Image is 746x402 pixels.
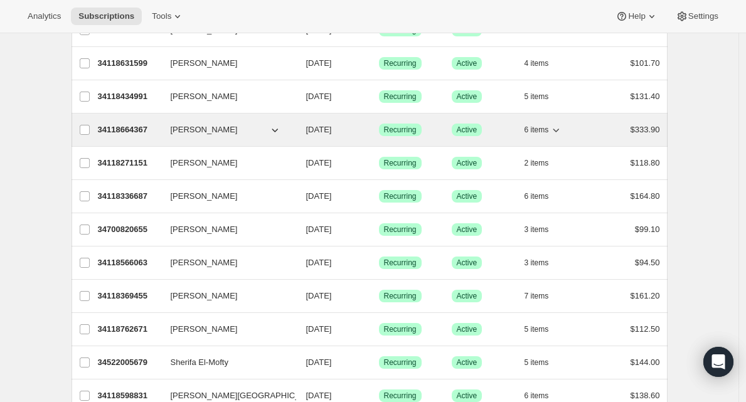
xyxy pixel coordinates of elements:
span: 3 items [525,225,549,235]
span: Analytics [28,11,61,21]
p: 34522005679 [98,356,161,369]
span: 7 items [525,291,549,301]
span: Active [457,92,477,102]
span: 6 items [525,191,549,201]
span: Active [457,125,477,135]
span: Sherifa El-Mofty [171,356,228,369]
span: [DATE] [306,324,332,334]
span: Settings [688,11,718,21]
span: 3 items [525,258,549,268]
button: [PERSON_NAME] [163,186,289,206]
span: Active [457,58,477,68]
button: Sherifa El-Mofty [163,352,289,373]
span: [PERSON_NAME] [171,124,238,136]
span: [PERSON_NAME] [171,257,238,269]
span: Recurring [384,291,417,301]
span: [DATE] [306,125,332,134]
p: 34118762671 [98,323,161,336]
span: Subscriptions [78,11,134,21]
span: [DATE] [306,191,332,201]
span: Active [457,258,477,268]
span: 2 items [525,158,549,168]
span: [DATE] [306,225,332,234]
span: Recurring [384,391,417,401]
p: 34118566063 [98,257,161,269]
button: Analytics [20,8,68,25]
span: Active [457,357,477,368]
div: 34118369455[PERSON_NAME][DATE]SuccessRecurringSuccessActive7 items$161.20 [98,287,660,305]
span: 5 items [525,92,549,102]
span: $138.60 [631,391,660,400]
p: 34700820655 [98,223,161,236]
span: Tools [152,11,171,21]
button: Settings [668,8,726,25]
div: 34118434991[PERSON_NAME][DATE]SuccessRecurringSuccessActive5 items$131.40 [98,88,660,105]
span: [PERSON_NAME] [171,190,238,203]
div: Open Intercom Messenger [703,347,733,377]
button: 6 items [525,188,563,205]
span: [DATE] [306,391,332,400]
span: $131.40 [631,92,660,101]
div: 34118631599[PERSON_NAME][DATE]SuccessRecurringSuccessActive4 items$101.70 [98,55,660,72]
button: [PERSON_NAME] [163,220,289,240]
p: 34118369455 [98,290,161,302]
button: Help [608,8,665,25]
span: [PERSON_NAME] [171,290,238,302]
span: Active [457,191,477,201]
div: 34522005679Sherifa El-Mofty[DATE]SuccessRecurringSuccessActive5 items$144.00 [98,354,660,371]
span: Recurring [384,357,417,368]
span: 5 items [525,357,549,368]
span: Recurring [384,324,417,334]
span: Active [457,291,477,301]
span: [PERSON_NAME] [171,57,238,70]
button: [PERSON_NAME] [163,87,289,107]
div: 34700820655[PERSON_NAME][DATE]SuccessRecurringSuccessActive3 items$99.10 [98,221,660,238]
span: [PERSON_NAME][GEOGRAPHIC_DATA] [171,389,322,402]
button: [PERSON_NAME] [163,319,289,339]
span: 5 items [525,324,549,334]
span: Active [457,324,477,334]
span: Active [457,225,477,235]
button: Subscriptions [71,8,142,25]
span: [PERSON_NAME] [171,90,238,103]
span: [PERSON_NAME] [171,223,238,236]
button: 5 items [525,354,563,371]
span: $164.80 [631,191,660,201]
span: [DATE] [306,92,332,101]
span: $333.90 [631,125,660,134]
span: Recurring [384,191,417,201]
span: [PERSON_NAME] [171,157,238,169]
p: 34118598831 [98,389,161,402]
span: $101.70 [631,58,660,68]
p: 34118434991 [98,90,161,103]
span: Recurring [384,158,417,168]
button: 3 items [525,221,563,238]
p: 34118664367 [98,124,161,136]
span: $144.00 [631,357,660,367]
p: 34118631599 [98,57,161,70]
button: [PERSON_NAME] [163,253,289,273]
span: Active [457,391,477,401]
span: Recurring [384,125,417,135]
p: 34118271151 [98,157,161,169]
button: [PERSON_NAME] [163,153,289,173]
span: Active [457,158,477,168]
button: [PERSON_NAME] [163,286,289,306]
button: 5 items [525,320,563,338]
span: $112.50 [631,324,660,334]
button: 4 items [525,55,563,72]
span: Recurring [384,58,417,68]
span: $99.10 [635,225,660,234]
div: 34118762671[PERSON_NAME][DATE]SuccessRecurringSuccessActive5 items$112.50 [98,320,660,338]
button: 5 items [525,88,563,105]
p: 34118336687 [98,190,161,203]
div: 34118336687[PERSON_NAME][DATE]SuccessRecurringSuccessActive6 items$164.80 [98,188,660,205]
span: Recurring [384,258,417,268]
span: [PERSON_NAME] [171,323,238,336]
span: Recurring [384,225,417,235]
span: [DATE] [306,158,332,167]
button: [PERSON_NAME] [163,120,289,140]
span: $161.20 [631,291,660,300]
button: 6 items [525,121,563,139]
button: Tools [144,8,191,25]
